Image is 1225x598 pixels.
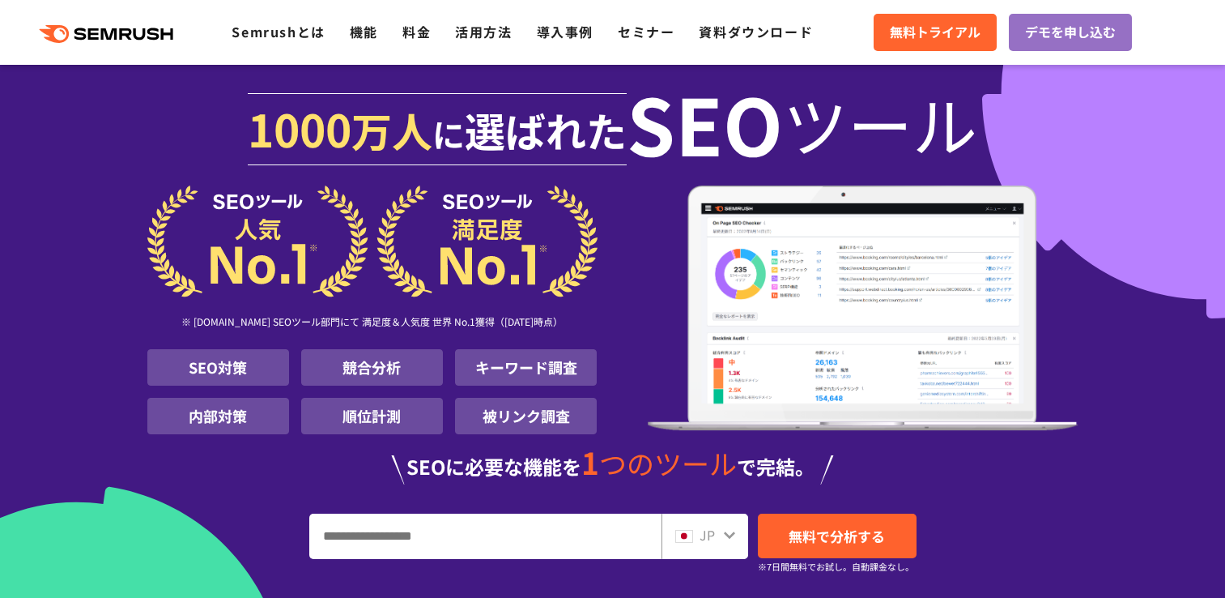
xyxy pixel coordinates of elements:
li: 競合分析 [301,349,443,386]
div: ※ [DOMAIN_NAME] SEOツール部門にて 満足度＆人気度 世界 No.1獲得（[DATE]時点） [147,297,598,349]
span: ツール [783,91,977,156]
span: JP [700,525,715,545]
span: 無料トライアル [890,22,980,43]
span: SEO [627,91,783,156]
span: 選ばれた [465,100,627,159]
li: 被リンク調査 [455,398,597,434]
span: 1 [581,440,599,484]
a: 活用方法 [455,22,512,41]
a: セミナー [618,22,674,41]
li: キーワード調査 [455,349,597,386]
a: 無料トライアル [874,14,997,51]
span: 万人 [351,100,432,159]
li: SEO対策 [147,349,289,386]
span: デモを申し込む [1025,22,1116,43]
span: 1000 [248,96,351,160]
span: に [432,110,465,157]
input: URL、キーワードを入力してください [310,515,661,558]
small: ※7日間無料でお試し。自動課金なし。 [758,559,914,575]
div: SEOに必要な機能を [147,447,1078,485]
a: 無料で分析する [758,514,917,558]
li: 内部対策 [147,398,289,434]
li: 順位計測 [301,398,443,434]
a: Semrushとは [232,22,325,41]
a: 導入事例 [537,22,593,41]
a: デモを申し込む [1009,14,1132,51]
a: 機能 [350,22,378,41]
span: つのツール [599,443,737,483]
span: 無料で分析する [789,526,885,546]
span: で完結。 [737,452,815,481]
a: 資料ダウンロード [699,22,813,41]
a: 料金 [402,22,431,41]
